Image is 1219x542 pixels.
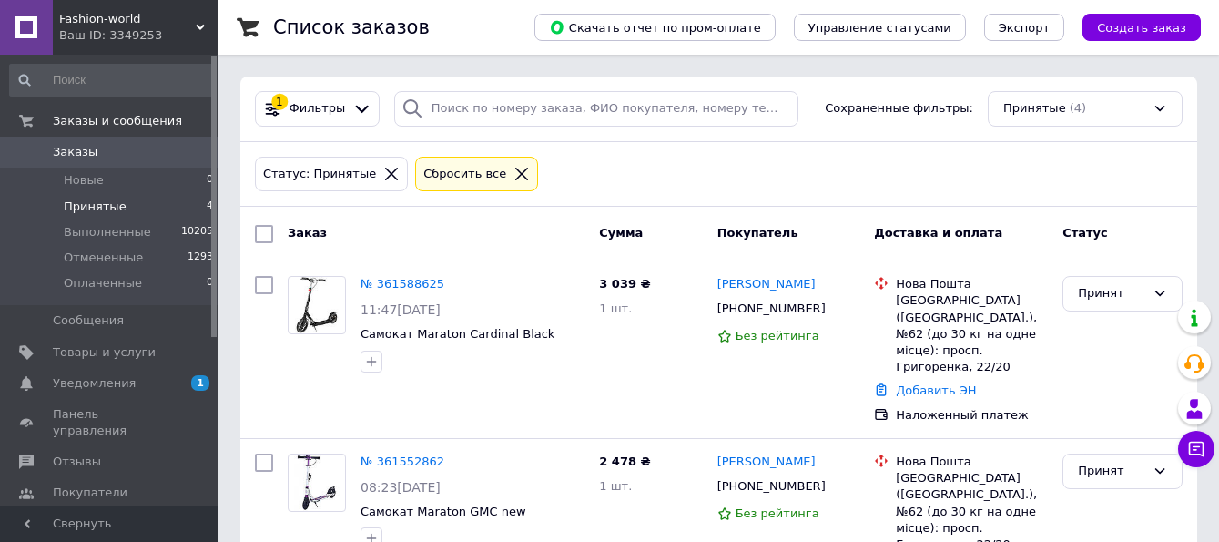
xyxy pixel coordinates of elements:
button: Управление статусами [794,14,966,41]
span: Скачать отчет по пром-оплате [549,19,761,36]
span: Экспорт [999,21,1050,35]
span: 11:47[DATE] [361,302,441,317]
span: Заказ [288,226,327,240]
div: [PHONE_NUMBER] [714,297,829,321]
span: Сумма [599,226,643,240]
a: [PERSON_NAME] [717,454,816,471]
span: Фильтры [290,100,346,118]
span: Уведомления [53,375,136,392]
a: Самокат Maraton GMC new [361,505,526,518]
a: № 361588625 [361,277,444,291]
a: Фото товару [288,276,346,334]
span: 0 [207,172,213,189]
button: Чат с покупателем [1178,431,1214,467]
h1: Список заказов [273,16,430,38]
div: Наложенный платеж [896,407,1048,424]
a: Создать заказ [1064,20,1201,34]
img: Фото товару [295,277,339,333]
img: Фото товару [294,455,340,511]
a: Добавить ЭН [896,383,976,397]
span: Заказы [53,144,97,160]
span: Сохраненные фильтры: [825,100,973,118]
div: Статус: Принятые [259,165,380,184]
button: Скачать отчет по пром-оплате [534,14,776,41]
span: 3 039 ₴ [599,277,650,291]
a: Самокат Maraton Cardinal Black [361,327,554,341]
a: [PERSON_NAME] [717,276,816,293]
span: 1293 [188,250,213,266]
span: Управление статусами [808,21,951,35]
span: 0 [207,275,213,291]
a: Фото товару [288,454,346,512]
span: 4 [207,199,213,215]
span: 1 шт. [599,479,632,493]
button: Экспорт [984,14,1064,41]
span: 10205 [181,224,213,240]
span: Покупатели [53,485,127,501]
div: Принят [1078,284,1145,303]
div: [GEOGRAPHIC_DATA] ([GEOGRAPHIC_DATA].), №62 (до 30 кг на одне місце): просп. Григоренка, 22/20 [896,292,1048,375]
div: Нова Пошта [896,276,1048,292]
button: Создать заказ [1082,14,1201,41]
span: Оплаченные [64,275,142,291]
span: Выполненные [64,224,151,240]
span: Заказы и сообщения [53,113,182,129]
span: 08:23[DATE] [361,480,441,495]
a: № 361552862 [361,455,444,468]
span: Новые [64,172,104,189]
span: Отзывы [53,454,101,470]
span: Принятые [1003,100,1066,118]
div: Ваш ID: 3349253 [59,27,218,44]
span: 2 478 ₴ [599,455,650,468]
span: Товары и услуги [53,344,156,361]
div: 1 [271,94,288,110]
span: Принятые [64,199,127,215]
span: Сообщения [53,312,124,329]
span: Статус [1062,226,1108,240]
div: Принят [1078,462,1145,481]
span: 1 [191,375,209,391]
span: Панель управления [53,406,168,439]
input: Поиск по номеру заказа, ФИО покупателя, номеру телефона, Email, номеру накладной [394,91,798,127]
span: Без рейтинга [736,506,819,520]
span: Fashion-world [59,11,196,27]
div: [PHONE_NUMBER] [714,475,829,498]
span: 1 шт. [599,302,632,315]
span: Без рейтинга [736,329,819,343]
input: Поиск [9,64,215,97]
span: Покупатель [717,226,798,240]
span: Доставка и оплата [874,226,1002,240]
span: (4) [1070,101,1086,115]
span: Отмененные [64,250,143,266]
div: Сбросить все [420,165,510,184]
span: Создать заказ [1097,21,1186,35]
div: Нова Пошта [896,454,1048,470]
